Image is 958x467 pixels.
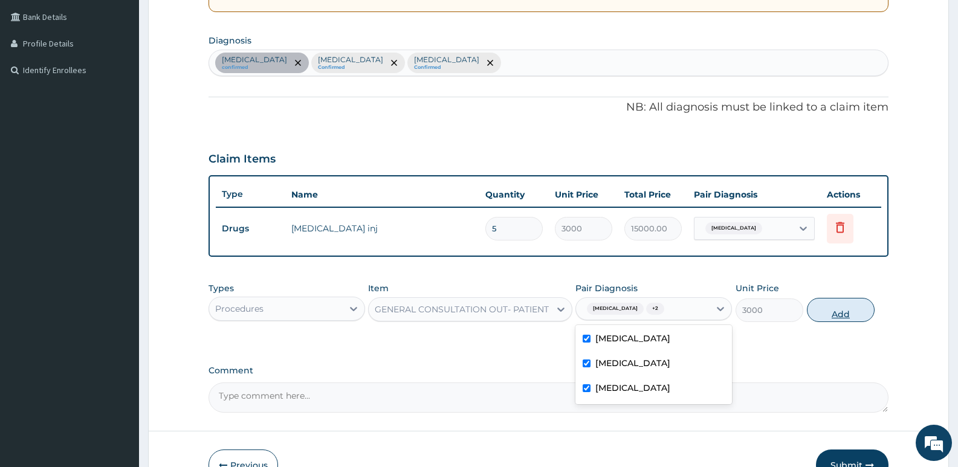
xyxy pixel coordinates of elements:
span: remove selection option [389,57,400,68]
div: Procedures [215,303,264,315]
textarea: Type your message and hit 'Enter' [6,330,230,372]
label: [MEDICAL_DATA] [595,357,670,369]
span: remove selection option [485,57,496,68]
div: Chat with us now [63,68,203,83]
label: Unit Price [736,282,779,294]
div: GENERAL CONSULTATION OUT- PATIENT [375,303,549,315]
label: [MEDICAL_DATA] [595,382,670,394]
small: Confirmed [414,65,479,71]
p: [MEDICAL_DATA] [414,55,479,65]
label: Types [209,283,234,294]
th: Unit Price [549,182,618,207]
th: Actions [821,182,881,207]
th: Quantity [479,182,549,207]
label: Diagnosis [209,34,251,47]
label: Comment [209,366,888,376]
div: Minimize live chat window [198,6,227,35]
label: Pair Diagnosis [575,282,638,294]
td: [MEDICAL_DATA] inj [285,216,479,240]
label: [MEDICAL_DATA] [595,332,670,344]
span: remove selection option [293,57,303,68]
th: Name [285,182,479,207]
th: Pair Diagnosis [688,182,821,207]
span: [MEDICAL_DATA] [705,222,762,234]
span: We're online! [70,152,167,274]
label: Item [368,282,389,294]
p: NB: All diagnosis must be linked to a claim item [209,100,888,115]
button: Add [807,298,875,322]
span: + 2 [646,303,664,315]
small: Confirmed [318,65,383,71]
p: [MEDICAL_DATA] [318,55,383,65]
img: d_794563401_company_1708531726252_794563401 [22,60,49,91]
small: confirmed [222,65,287,71]
th: Type [216,183,285,205]
h3: Claim Items [209,153,276,166]
p: [MEDICAL_DATA] [222,55,287,65]
span: [MEDICAL_DATA] [587,303,644,315]
th: Total Price [618,182,688,207]
td: Drugs [216,217,285,240]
